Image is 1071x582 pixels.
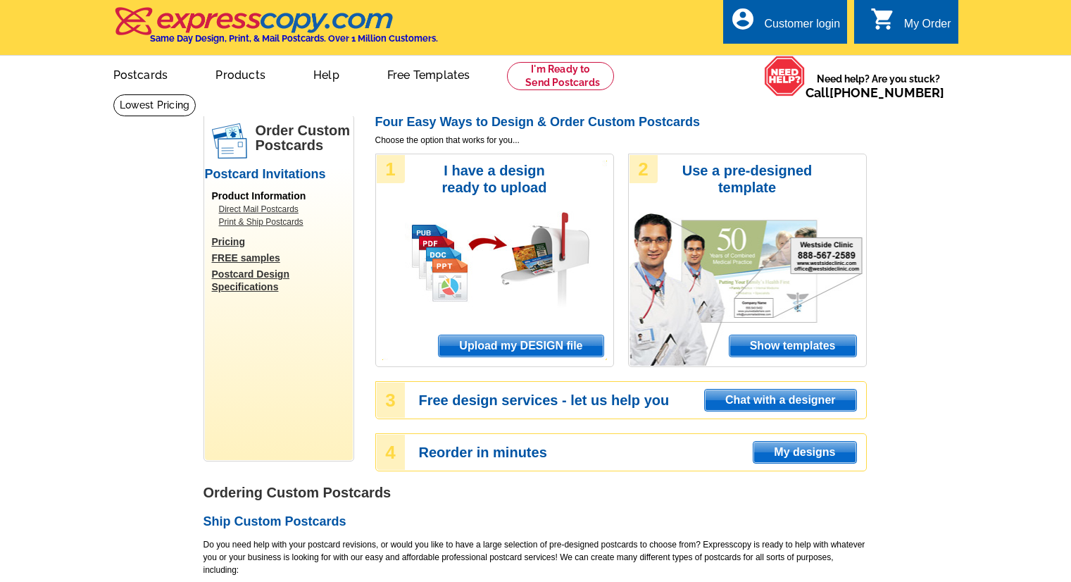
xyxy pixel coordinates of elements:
[419,446,865,459] h3: Reorder in minutes
[729,335,856,357] span: Show templates
[729,335,857,357] a: Show templates
[377,435,405,470] div: 4
[764,56,806,97] img: help
[113,17,438,44] a: Same Day Design, Print, & Mail Postcards. Over 1 Million Customers.
[203,485,392,500] strong: Ordering Custom Postcards
[730,16,840,33] a: account_circle Customer login
[212,190,306,202] span: Product Information
[193,57,288,90] a: Products
[365,57,493,90] a: Free Templates
[91,57,191,90] a: Postcards
[753,441,856,464] a: My designs
[377,383,405,418] div: 3
[730,6,756,32] i: account_circle
[753,442,856,463] span: My designs
[212,252,353,264] a: FREE samples
[806,85,944,100] span: Call
[675,162,820,196] h3: Use a pre-designed template
[705,390,856,411] span: Chat with a designer
[630,155,658,183] div: 2
[212,235,353,248] a: Pricing
[205,167,353,182] h2: Postcard Invitations
[291,57,362,90] a: Help
[764,18,840,37] div: Customer login
[150,33,438,44] h4: Same Day Design, Print, & Mail Postcards. Over 1 Million Customers.
[704,389,856,411] a: Chat with a designer
[419,394,865,407] h3: Free design services - let us help you
[377,155,405,183] div: 1
[870,6,896,32] i: shopping_cart
[438,335,603,357] a: Upload my DESIGN file
[256,123,353,153] h1: Order Custom Postcards
[212,123,247,159] img: postcards.png
[422,162,567,196] h3: I have a design ready to upload
[219,216,346,228] a: Print & Ship Postcards
[439,335,603,357] span: Upload my DESIGN file
[829,85,944,100] a: [PHONE_NUMBER]
[203,514,867,530] h2: Ship Custom Postcards
[212,268,353,293] a: Postcard Design Specifications
[806,72,951,100] span: Need help? Are you stuck?
[375,134,867,147] span: Choose the option that works for you...
[219,203,346,216] a: Direct Mail Postcards
[203,538,867,576] p: Do you need help with your postcard revisions, or would you like to have a large selection of pre...
[375,115,867,130] h2: Four Easy Ways to Design & Order Custom Postcards
[904,18,951,37] div: My Order
[870,16,951,33] a: shopping_cart My Order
